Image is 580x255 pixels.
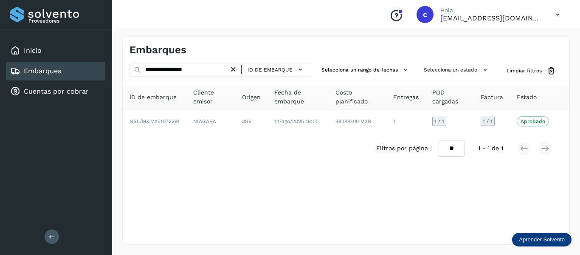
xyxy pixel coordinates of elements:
[130,118,180,124] span: NBL/MX.MX51072291
[318,63,414,77] button: Selecciona un rango de fechas
[274,118,318,124] span: 14/ago/2025 18:00
[193,88,228,106] span: Cliente emisor
[242,93,261,102] span: Origen
[274,88,322,106] span: Fecha de embarque
[6,62,105,80] div: Embarques
[6,41,105,60] div: Inicio
[245,63,307,76] button: ID de embarque
[432,88,467,106] span: POD cargadas
[130,93,177,102] span: ID de embarque
[420,63,493,77] button: Selecciona un estado
[24,46,42,54] a: Inicio
[521,118,545,124] p: Aprobado
[386,109,425,133] td: 1
[500,63,563,79] button: Limpiar filtros
[434,119,444,124] span: 1 / 1
[28,18,102,24] p: Proveedores
[24,67,61,75] a: Embarques
[335,88,380,106] span: Costo planificado
[507,67,542,74] span: Limpiar filtros
[517,93,537,102] span: Estado
[248,66,293,74] span: ID de embarque
[512,233,572,246] div: Aprender Solvento
[483,119,493,124] span: 1 / 1
[478,144,503,153] span: 1 - 1 de 1
[186,109,235,133] td: NIAGARA
[329,109,386,133] td: $8,000.00 MXN
[6,82,105,101] div: Cuentas por cobrar
[130,44,186,56] h4: Embarques
[481,93,503,102] span: Factura
[393,93,419,102] span: Entregas
[519,236,565,243] p: Aprender Solvento
[376,144,432,153] span: Filtros por página :
[24,87,89,95] a: Cuentas por cobrar
[235,109,267,133] td: 3SV
[440,7,542,14] p: Hola,
[440,14,542,22] p: cobranza@tms.com.mx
